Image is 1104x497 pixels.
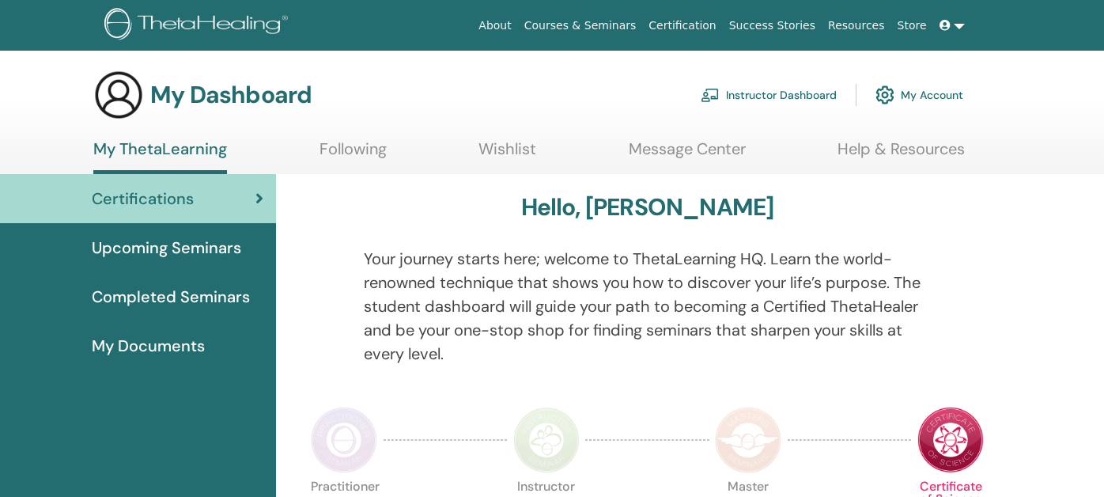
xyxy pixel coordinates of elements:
[513,407,580,473] img: Instructor
[723,11,822,40] a: Success Stories
[875,82,894,108] img: cog.svg
[917,407,984,473] img: Certificate of Science
[104,8,293,44] img: logo.png
[478,139,536,170] a: Wishlist
[875,78,963,112] a: My Account
[92,236,241,260] span: Upcoming Seminars
[521,193,774,222] h3: Hello, [PERSON_NAME]
[92,285,250,309] span: Completed Seminars
[715,407,781,473] img: Master
[92,334,205,358] span: My Documents
[701,78,837,112] a: Instructor Dashboard
[822,11,891,40] a: Resources
[319,139,387,170] a: Following
[472,11,517,40] a: About
[93,70,144,120] img: generic-user-icon.jpg
[629,139,746,170] a: Message Center
[891,11,933,40] a: Store
[701,88,720,102] img: chalkboard-teacher.svg
[364,247,931,366] p: Your journey starts here; welcome to ThetaLearning HQ. Learn the world-renowned technique that sh...
[150,81,312,109] h3: My Dashboard
[311,407,377,473] img: Practitioner
[642,11,722,40] a: Certification
[837,139,965,170] a: Help & Resources
[518,11,643,40] a: Courses & Seminars
[92,187,194,211] span: Certifications
[93,139,227,174] a: My ThetaLearning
